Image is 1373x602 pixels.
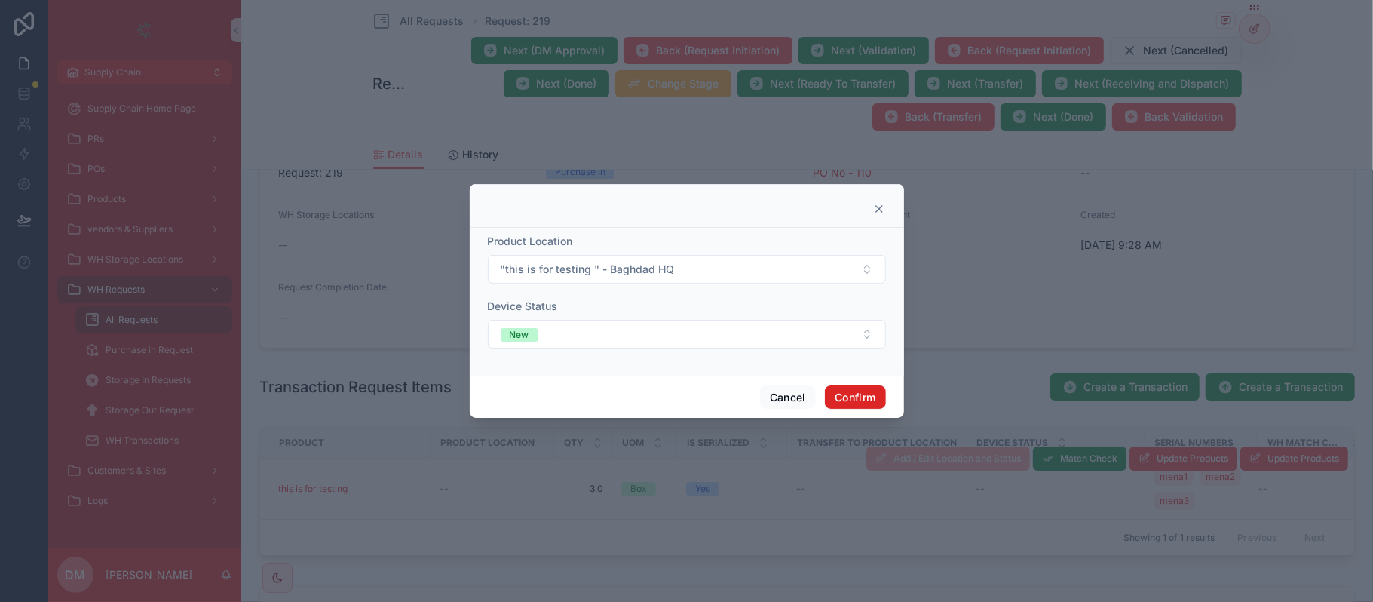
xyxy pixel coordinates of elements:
[488,299,558,312] span: Device Status
[488,320,886,349] button: Select Button
[510,328,529,342] div: New
[825,385,885,410] button: Confirm
[488,255,886,284] button: Select Button
[501,262,675,277] span: "this is for testing " - Baghdad HQ
[760,385,816,410] button: Cancel
[488,235,573,247] span: Product Location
